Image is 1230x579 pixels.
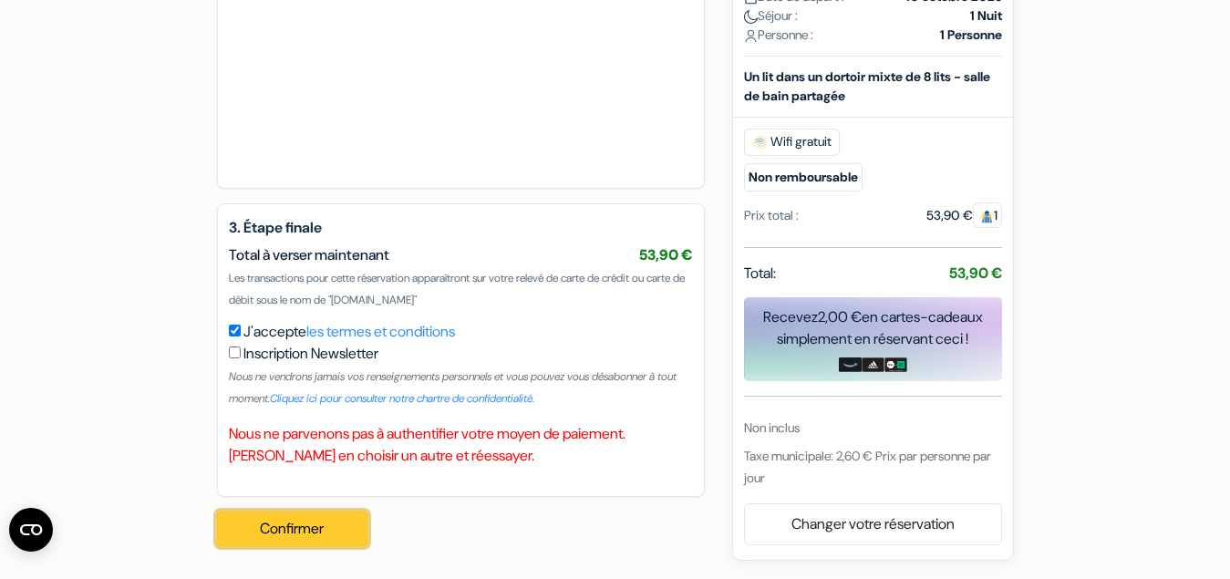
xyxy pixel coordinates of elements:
img: guest.svg [980,210,994,223]
strong: 1 Personne [940,26,1002,45]
small: Nous ne vendrons jamais vos renseignements personnels et vous pouvez vous désabonner à tout moment. [229,369,677,406]
span: Total à verser maintenant [229,245,389,264]
img: adidas-card.png [862,357,884,372]
span: Wifi gratuit [744,129,840,156]
a: Cliquez ici pour consulter notre chartre de confidentialité. [270,391,534,406]
label: J'accepte [243,321,455,343]
small: Non remboursable [744,163,863,191]
span: 1 [973,202,1002,228]
a: les termes et conditions [306,322,455,341]
img: uber-uber-eats-card.png [884,357,907,372]
span: Taxe municipale: 2,60 € Prix par personne par jour [744,448,991,486]
span: Total: [744,263,776,284]
img: amazon-card-no-text.png [839,357,862,372]
h5: 3. Étape finale [229,219,693,236]
strong: 53,90 € [949,264,1002,283]
div: Recevez en cartes-cadeaux simplement en réservant ceci ! [744,306,1002,350]
button: Ouvrir le widget CMP [9,508,53,552]
span: 53,90 € [639,245,693,264]
label: Inscription Newsletter [243,343,378,365]
span: 2,00 € [818,307,862,326]
img: moon.svg [744,10,758,24]
button: Confirmer [217,512,368,546]
span: Les transactions pour cette réservation apparaîtront sur votre relevé de carte de crédit ou carte... [229,271,685,307]
img: free_wifi.svg [752,135,767,150]
b: Un lit dans un dortoir mixte de 8 lits - salle de bain partagée [744,68,990,104]
div: Prix total : [744,206,799,225]
img: user_icon.svg [744,29,758,43]
div: Non inclus [744,419,1002,438]
span: Séjour : [744,6,798,26]
strong: 1 Nuit [970,6,1002,26]
a: Changer votre réservation [745,507,1001,542]
p: Nous ne parvenons pas à authentifier votre moyen de paiement. [PERSON_NAME] en choisir un autre e... [229,423,693,467]
span: Personne : [744,26,813,45]
div: 53,90 € [926,206,1002,225]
